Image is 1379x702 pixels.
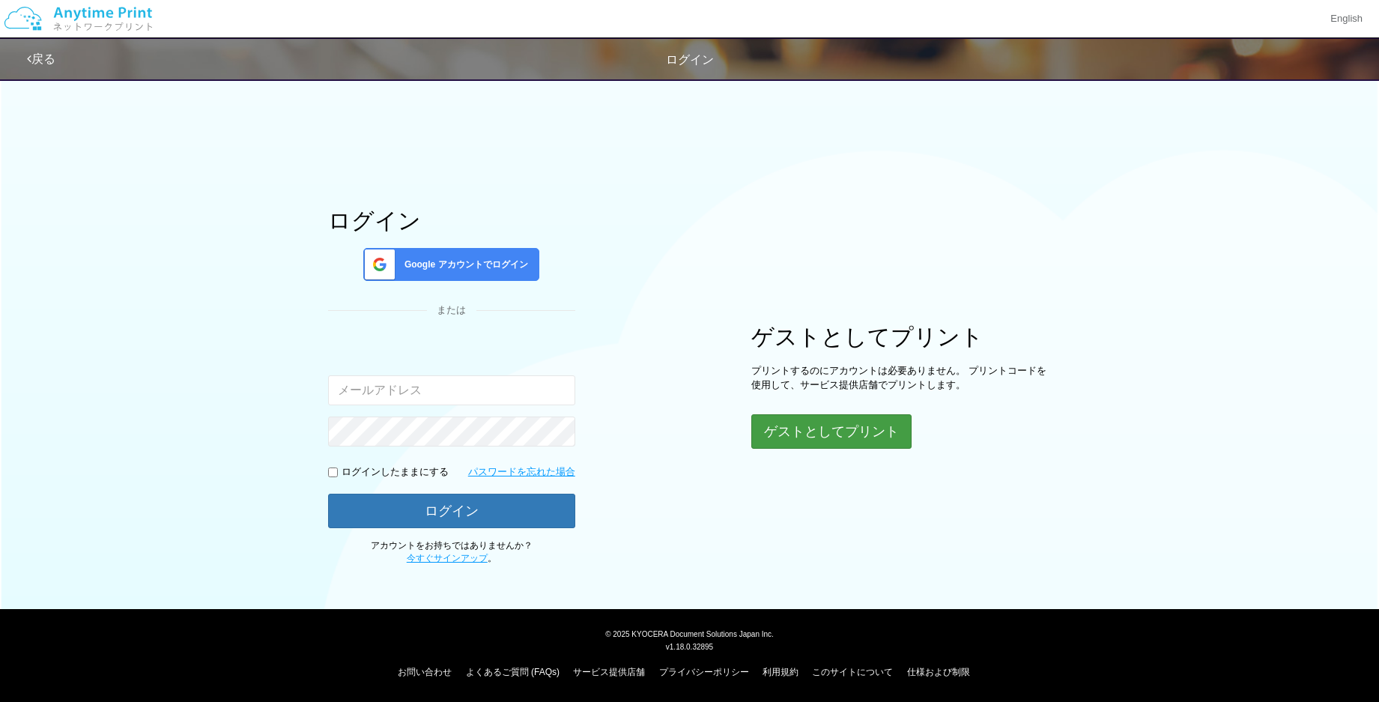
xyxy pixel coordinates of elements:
[328,375,575,405] input: メールアドレス
[468,465,575,479] a: パスワードを忘れた場合
[751,324,1051,349] h1: ゲストとしてプリント
[342,465,449,479] p: ログインしたままにする
[398,667,452,677] a: お問い合わせ
[666,642,713,651] span: v1.18.0.32895
[407,553,497,563] span: 。
[659,667,749,677] a: プライバシーポリシー
[812,667,893,677] a: このサイトについて
[466,667,560,677] a: よくあるご質問 (FAQs)
[328,303,575,318] div: または
[328,494,575,528] button: ログイン
[907,667,970,677] a: 仕様および制限
[407,553,488,563] a: 今すぐサインアップ
[27,52,55,65] a: 戻る
[328,208,575,233] h1: ログイン
[666,53,714,66] span: ログイン
[751,364,1051,392] p: プリントするのにアカウントは必要ありません。 プリントコードを使用して、サービス提供店舗でプリントします。
[763,667,798,677] a: 利用規約
[605,629,774,638] span: © 2025 KYOCERA Document Solutions Japan Inc.
[398,258,528,271] span: Google アカウントでログイン
[573,667,645,677] a: サービス提供店舗
[328,539,575,565] p: アカウントをお持ちではありませんか？
[751,414,912,449] button: ゲストとしてプリント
